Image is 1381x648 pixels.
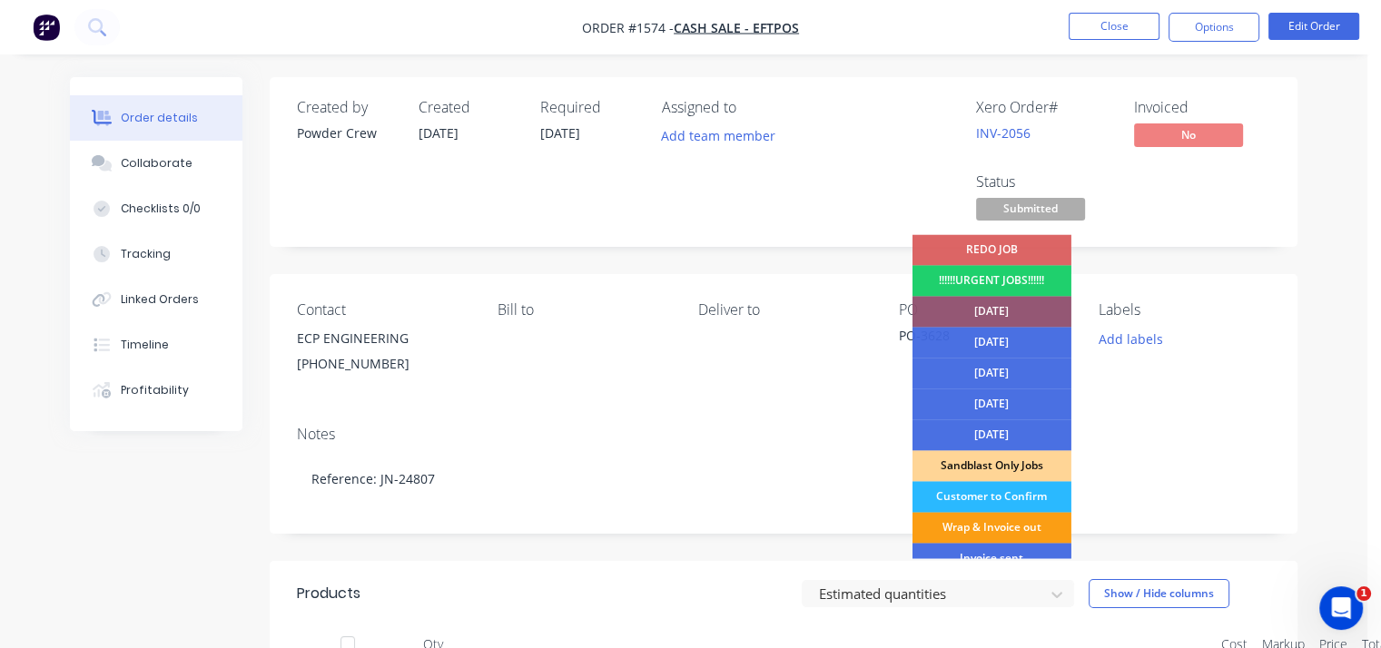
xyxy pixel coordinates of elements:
div: Order details [121,110,198,126]
div: Wrap & Invoice out [912,512,1071,543]
div: Customer to Confirm [912,481,1071,512]
div: Assigned to [662,99,843,116]
span: 1 [1356,586,1371,601]
div: [DATE] [912,296,1071,327]
div: Checklists 0/0 [121,201,201,217]
img: Factory [33,14,60,41]
div: Created by [297,99,397,116]
div: Contact [297,301,469,319]
div: Xero Order # [976,99,1112,116]
button: Options [1169,13,1259,42]
div: Timeline [121,337,169,353]
div: Deliver to [698,301,870,319]
span: [DATE] [540,124,580,142]
button: Tracking [70,231,242,277]
button: Linked Orders [70,277,242,322]
a: Cash Sale - EFTPOS [674,19,799,36]
iframe: Intercom live chat [1319,586,1363,630]
div: Created [419,99,518,116]
button: Close [1069,13,1159,40]
div: [DATE] [912,388,1071,419]
button: Timeline [70,322,242,368]
div: REDO JOB [912,234,1071,265]
div: [DATE] [912,419,1071,450]
div: [DATE] [912,327,1071,358]
div: Required [540,99,640,116]
div: Sandblast Only Jobs [912,450,1071,481]
div: ECP ENGINEERING[PHONE_NUMBER] [297,326,469,384]
button: Checklists 0/0 [70,186,242,231]
div: Invoiced [1134,99,1270,116]
div: Profitability [121,382,189,398]
div: Tracking [121,246,171,262]
button: Show / Hide columns [1089,579,1229,608]
button: Edit Order [1268,13,1359,40]
div: Notes [297,426,1270,443]
div: Status [976,173,1112,191]
a: INV-2056 [976,124,1031,142]
div: PO-3628 [898,326,1070,351]
div: Powder Crew [297,123,397,142]
span: [DATE] [419,124,459,142]
div: [PHONE_NUMBER] [297,351,469,377]
div: !!!!!!URGENT JOBS!!!!!! [912,265,1071,296]
div: ECP ENGINEERING [297,326,469,351]
button: Profitability [70,368,242,413]
button: Order details [70,95,242,141]
button: Collaborate [70,141,242,186]
div: Products [297,583,360,604]
span: Submitted [976,198,1085,221]
div: Bill to [498,301,669,319]
div: Invoice sent [912,543,1071,574]
span: Order #1574 - [582,19,674,36]
div: [DATE] [912,358,1071,388]
button: Submitted [976,198,1085,225]
button: Add team member [652,123,785,148]
div: Collaborate [121,155,192,172]
div: Reference: JN-24807 [297,451,1270,506]
span: No [1134,123,1243,146]
div: Linked Orders [121,291,199,308]
div: Labels [1099,301,1270,319]
button: Add team member [662,123,785,148]
div: PO [898,301,1070,319]
button: Add labels [1089,326,1172,350]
